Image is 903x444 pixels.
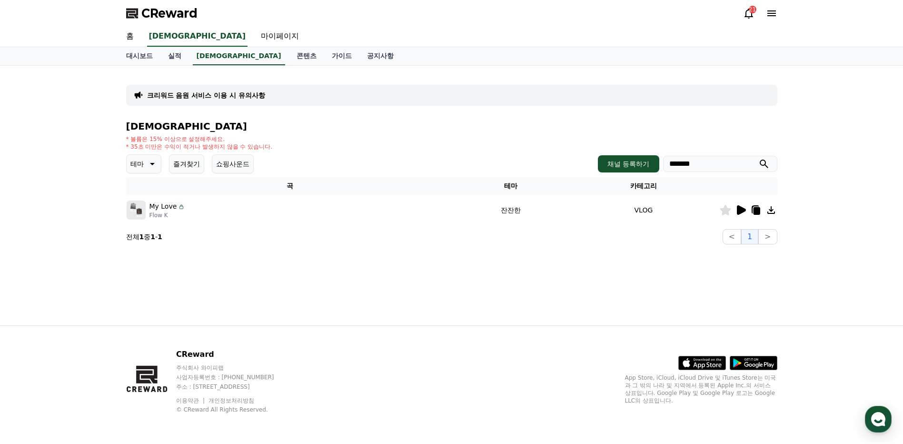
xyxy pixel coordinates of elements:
[176,364,292,372] p: 주식회사 와이피랩
[3,302,63,326] a: 홈
[147,91,265,100] a: 크리워드 음원 서비스 이용 시 유의사항
[176,383,292,391] p: 주소 : [STREET_ADDRESS]
[454,195,568,225] td: 잔잔한
[126,143,273,151] p: * 35초 미만은 수익이 적거나 발생하지 않을 수 있습니다.
[625,374,777,404] p: App Store, iCloud, iCloud Drive 및 iTunes Store는 미국과 그 밖의 나라 및 지역에서 등록된 Apple Inc.의 서비스 상표입니다. Goo...
[289,47,324,65] a: 콘텐츠
[158,233,162,241] strong: 1
[598,155,659,172] button: 채널 등록하기
[176,406,292,414] p: © CReward All Rights Reserved.
[123,302,183,326] a: 설정
[568,195,719,225] td: VLOG
[147,316,159,324] span: 설정
[126,154,161,173] button: 테마
[176,349,292,360] p: CReward
[169,154,204,173] button: 즐겨찾기
[130,157,144,171] p: 테마
[149,202,177,212] p: My Love
[141,6,198,21] span: CReward
[749,6,756,13] div: 21
[723,229,741,244] button: <
[147,27,248,47] a: [DEMOGRAPHIC_DATA]
[127,201,146,220] img: music
[208,397,254,404] a: 개인정보처리방침
[126,6,198,21] a: CReward
[253,27,307,47] a: 마이페이지
[63,302,123,326] a: 대화
[30,316,36,324] span: 홈
[87,317,99,324] span: 대화
[160,47,189,65] a: 실적
[758,229,777,244] button: >
[126,121,777,131] h4: [DEMOGRAPHIC_DATA]
[119,27,141,47] a: 홈
[324,47,359,65] a: 가이드
[568,177,719,195] th: 카테고리
[139,233,144,241] strong: 1
[119,47,160,65] a: 대시보드
[359,47,401,65] a: 공지사항
[176,397,206,404] a: 이용약관
[150,233,155,241] strong: 1
[193,47,285,65] a: [DEMOGRAPHIC_DATA]
[126,232,162,242] p: 전체 중 -
[176,373,292,381] p: 사업자등록번호 : [PHONE_NUMBER]
[743,8,754,19] a: 21
[212,154,254,173] button: 쇼핑사운드
[741,229,758,244] button: 1
[126,177,454,195] th: 곡
[126,135,273,143] p: * 볼륨은 15% 이상으로 설정해주세요.
[454,177,568,195] th: 테마
[149,212,186,219] p: Flow K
